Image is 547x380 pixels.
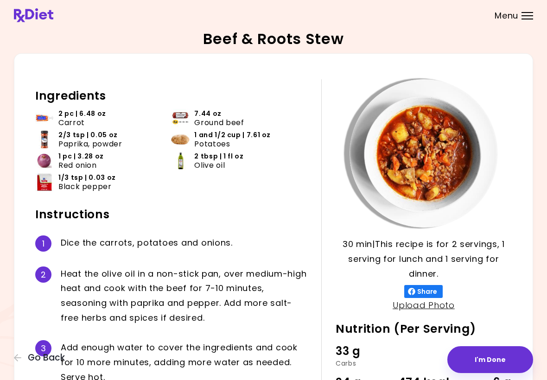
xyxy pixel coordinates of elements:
[35,340,51,356] div: 3
[194,131,271,139] span: 1 and 1/2 cup | 7.61 oz
[58,131,118,139] span: 2/3 tsp | 0.05 oz
[58,109,106,118] span: 2 pc | 6.48 oz
[336,342,394,360] div: 33 g
[203,32,343,46] h2: Beef & Roots Stew
[58,182,112,191] span: Black pepper
[58,152,104,161] span: 1 pc | 3.28 oz
[447,346,533,373] button: I'm Done
[336,322,512,336] h2: Nutrition (Per Serving)
[404,285,443,298] button: Share
[453,342,512,360] div: 27 g
[58,173,116,182] span: 1/3 tsp | 0.03 oz
[61,266,307,325] div: H e a t t h e o l i v e o i l i n a n o n - s t i c k p a n , o v e r m e d i u m - h i g h h e a...
[58,139,122,148] span: Paprika, powder
[61,235,307,252] div: D i c e t h e c a r r o t s , p o t a t o e s a n d o n i o n s .
[14,8,53,22] img: RxDiet
[415,288,439,295] span: Share
[194,152,243,161] span: 2 tbsp | 1 fl oz
[194,161,225,170] span: Olive oil
[58,118,85,127] span: Carrot
[194,109,221,118] span: 7.44 oz
[35,266,51,283] div: 2
[35,89,307,103] h2: Ingredients
[58,161,97,170] span: Red onion
[35,235,51,252] div: 1
[194,139,230,148] span: Potatoes
[336,237,512,281] p: 30 min | This recipe is for 2 servings, 1 serving for lunch and 1 serving for dinner.
[495,12,518,20] span: Menu
[14,353,70,363] button: Go Back
[393,299,455,311] a: Upload Photo
[336,360,394,367] div: Carbs
[28,353,65,363] span: Go Back
[194,118,244,127] span: Ground beef
[35,207,307,222] h2: Instructions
